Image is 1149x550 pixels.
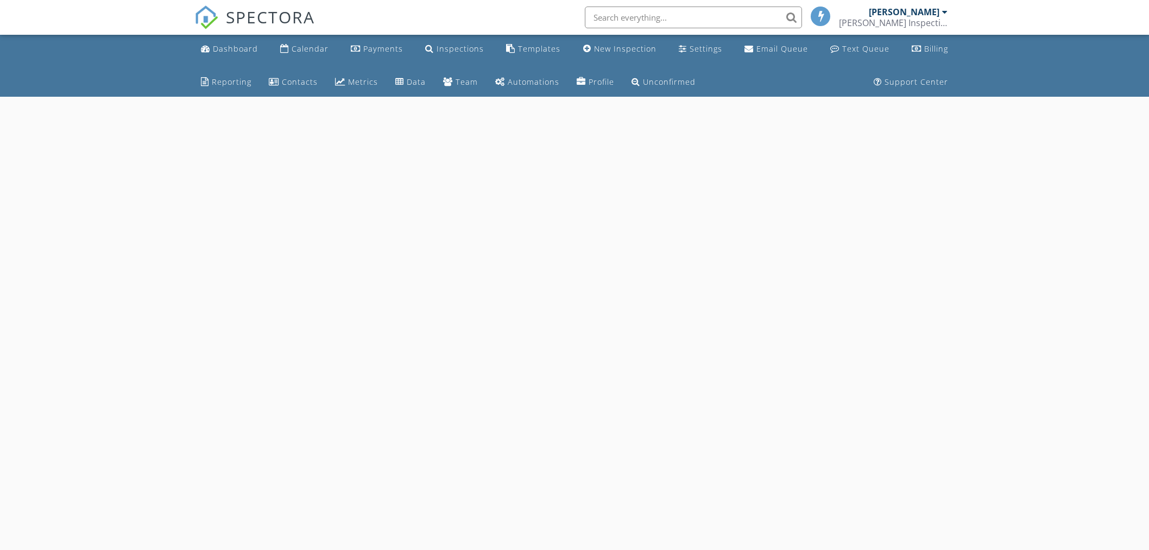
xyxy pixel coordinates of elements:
[869,7,939,17] div: [PERSON_NAME]
[885,77,948,87] div: Support Center
[407,77,426,87] div: Data
[437,43,484,54] div: Inspections
[213,43,258,54] div: Dashboard
[292,43,329,54] div: Calendar
[643,77,696,87] div: Unconfirmed
[197,39,262,59] a: Dashboard
[585,7,802,28] input: Search everything...
[627,72,700,92] a: Unconfirmed
[572,72,618,92] a: Company Profile
[194,5,218,29] img: The Best Home Inspection Software - Spectora
[282,77,318,87] div: Contacts
[924,43,948,54] div: Billing
[197,72,256,92] a: Reporting
[346,39,407,59] a: Payments
[579,39,661,59] a: New Inspection
[907,39,952,59] a: Billing
[348,77,378,87] div: Metrics
[421,39,488,59] a: Inspections
[594,43,656,54] div: New Inspection
[508,77,559,87] div: Automations
[226,5,315,28] span: SPECTORA
[276,39,333,59] a: Calendar
[518,43,560,54] div: Templates
[491,72,564,92] a: Automations (Basic)
[456,77,478,87] div: Team
[194,15,315,37] a: SPECTORA
[839,17,948,28] div: Jay Hicks Inspection Services
[363,43,403,54] div: Payments
[391,72,430,92] a: Data
[826,39,894,59] a: Text Queue
[331,72,382,92] a: Metrics
[589,77,614,87] div: Profile
[740,39,812,59] a: Email Queue
[264,72,322,92] a: Contacts
[212,77,251,87] div: Reporting
[674,39,727,59] a: Settings
[869,72,952,92] a: Support Center
[690,43,722,54] div: Settings
[756,43,808,54] div: Email Queue
[439,72,482,92] a: Team
[842,43,889,54] div: Text Queue
[502,39,565,59] a: Templates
